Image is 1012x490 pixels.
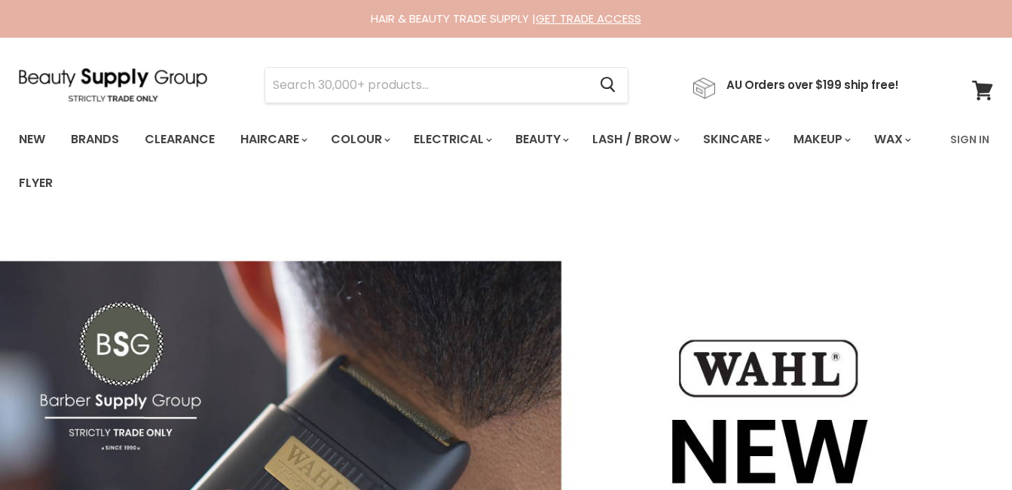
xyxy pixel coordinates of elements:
button: Search [588,68,628,103]
a: Makeup [782,124,860,155]
a: Clearance [133,124,226,155]
a: Flyer [8,167,64,199]
a: Brands [60,124,130,155]
a: Skincare [692,124,779,155]
ul: Main menu [8,118,941,205]
input: Search [265,68,588,103]
a: Wax [863,124,920,155]
a: Colour [319,124,399,155]
a: Sign In [941,124,998,155]
a: Beauty [504,124,578,155]
a: GET TRADE ACCESS [536,11,641,26]
a: Electrical [402,124,501,155]
a: Haircare [229,124,316,155]
form: Product [264,67,628,103]
iframe: Gorgias live chat messenger [937,419,997,475]
a: Lash / Brow [581,124,689,155]
a: New [8,124,57,155]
